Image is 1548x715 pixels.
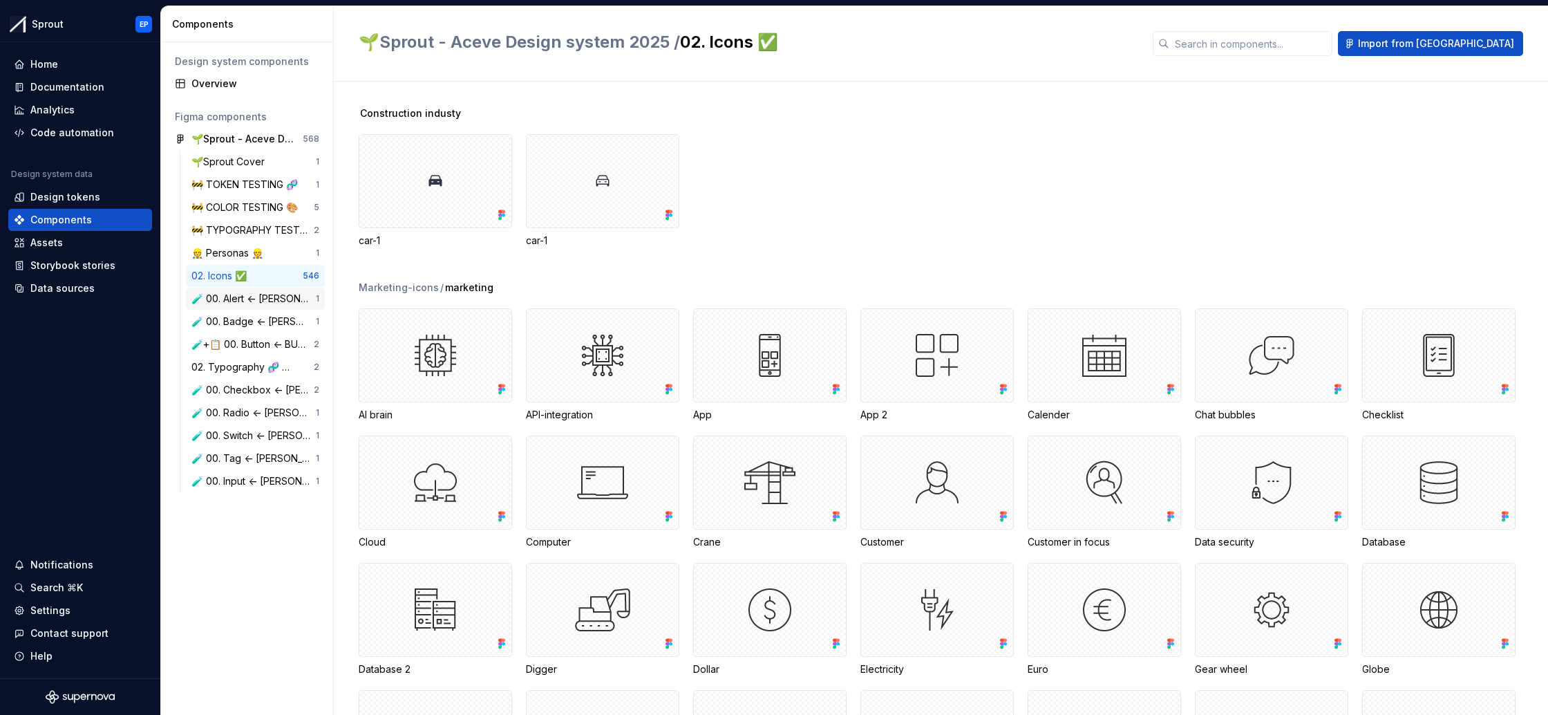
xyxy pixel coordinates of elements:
[191,315,316,328] div: 🧪 00. Badge <- [PERSON_NAME]
[860,308,1014,422] div: App 2
[314,362,319,373] div: 2
[8,645,152,667] button: Help
[186,425,325,447] a: 🧪 00. Switch <- [PERSON_NAME]1
[359,662,512,676] div: Database 2
[314,339,319,350] div: 2
[8,277,152,299] a: Data sources
[30,80,104,94] div: Documentation
[30,236,63,250] div: Assets
[316,316,319,327] div: 1
[316,248,319,259] div: 1
[316,407,319,418] div: 1
[1338,31,1523,56] button: Import from [GEOGRAPHIC_DATA]
[860,563,1014,676] div: Electricity
[1362,308,1516,422] div: Checklist
[191,360,314,374] div: 02. Typography 🧬 <--- [PERSON_NAME]
[186,333,325,355] a: 🧪+📋 00. Button <- BURAK2
[186,379,325,401] a: 🧪 00. Checkbox <- [PERSON_NAME]2
[191,474,316,488] div: 🧪 00. Input <- [PERSON_NAME]
[303,270,319,281] div: 546
[359,535,512,549] div: Cloud
[30,57,58,71] div: Home
[316,156,319,167] div: 1
[8,53,152,75] a: Home
[30,213,92,227] div: Components
[316,179,319,190] div: 1
[186,265,325,287] a: 02. Icons ✅546
[186,219,325,241] a: 🚧 TYPOGRAPHY TESTING 🧬2
[526,436,679,549] div: Computer
[360,106,461,120] span: Construction industy
[30,259,115,272] div: Storybook stories
[30,581,83,595] div: Search ⌘K
[526,234,679,248] div: car-1
[186,196,325,219] a: 🚧 COLOR TESTING 🎨5
[526,563,679,676] div: Digger
[693,535,847,549] div: Crane
[1195,408,1348,422] div: Chat bubbles
[693,308,847,422] div: App
[526,134,679,248] div: car-1
[8,554,152,576] button: Notifications
[1362,563,1516,676] div: Globe
[191,246,269,260] div: 👷 Personas 👷
[1195,436,1348,549] div: Data security
[359,234,512,248] div: car-1
[1195,662,1348,676] div: Gear wheel
[186,151,325,173] a: 🌱Sprout Cover1
[8,186,152,208] a: Design tokens
[191,269,252,283] div: 02. Icons ✅
[191,223,314,237] div: 🚧 TYPOGRAPHY TESTING 🧬
[1028,436,1181,549] div: Customer in focus
[1169,31,1332,56] input: Search in components...
[191,201,303,214] div: 🚧 COLOR TESTING 🎨
[32,17,64,31] div: Sprout
[30,281,95,295] div: Data sources
[359,563,512,676] div: Database 2
[191,452,316,465] div: 🧪 00. Tag <- [PERSON_NAME]
[11,169,93,180] div: Design system data
[8,254,152,277] a: Storybook stories
[46,690,115,704] a: Supernova Logo
[314,384,319,396] div: 2
[8,622,152,644] button: Contact support
[316,293,319,304] div: 1
[191,383,314,397] div: 🧪 00. Checkbox <- [PERSON_NAME]
[526,408,679,422] div: API-integration
[191,155,270,169] div: 🌱Sprout Cover
[140,19,149,30] div: EP
[359,31,1136,53] h2: 02. Icons ✅
[30,626,108,640] div: Contact support
[526,308,679,422] div: API-integration
[1362,436,1516,549] div: Database
[186,310,325,333] a: 🧪 00. Badge <- [PERSON_NAME]1
[191,406,316,420] div: 🧪 00. Radio <- [PERSON_NAME]
[8,600,152,622] a: Settings
[359,308,512,422] div: AI brain
[8,122,152,144] a: Code automation
[186,242,325,264] a: 👷 Personas 👷1
[693,662,847,676] div: Dollar
[1028,535,1181,549] div: Customer in focus
[169,128,325,150] a: 🌱Sprout - Aceve Design system 2025568
[172,17,328,31] div: Components
[191,292,316,306] div: 🧪 00. Alert <- [PERSON_NAME]
[30,649,53,663] div: Help
[693,563,847,676] div: Dollar
[316,430,319,441] div: 1
[860,408,1014,422] div: App 2
[175,110,319,124] div: Figma components
[359,408,512,422] div: AI brain
[175,55,319,68] div: Design system components
[191,429,316,443] div: 🧪 00. Switch <- [PERSON_NAME]
[1028,563,1181,676] div: Euro
[316,476,319,487] div: 1
[359,32,680,52] span: 🌱Sprout - Aceve Design system 2025 /
[186,402,325,424] a: 🧪 00. Radio <- [PERSON_NAME]1
[440,281,444,295] span: /
[186,288,325,310] a: 🧪 00. Alert <- [PERSON_NAME]1
[30,103,75,117] div: Analytics
[359,281,439,295] div: Marketing-icons
[1195,563,1348,676] div: Gear wheel
[445,281,493,295] span: marketing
